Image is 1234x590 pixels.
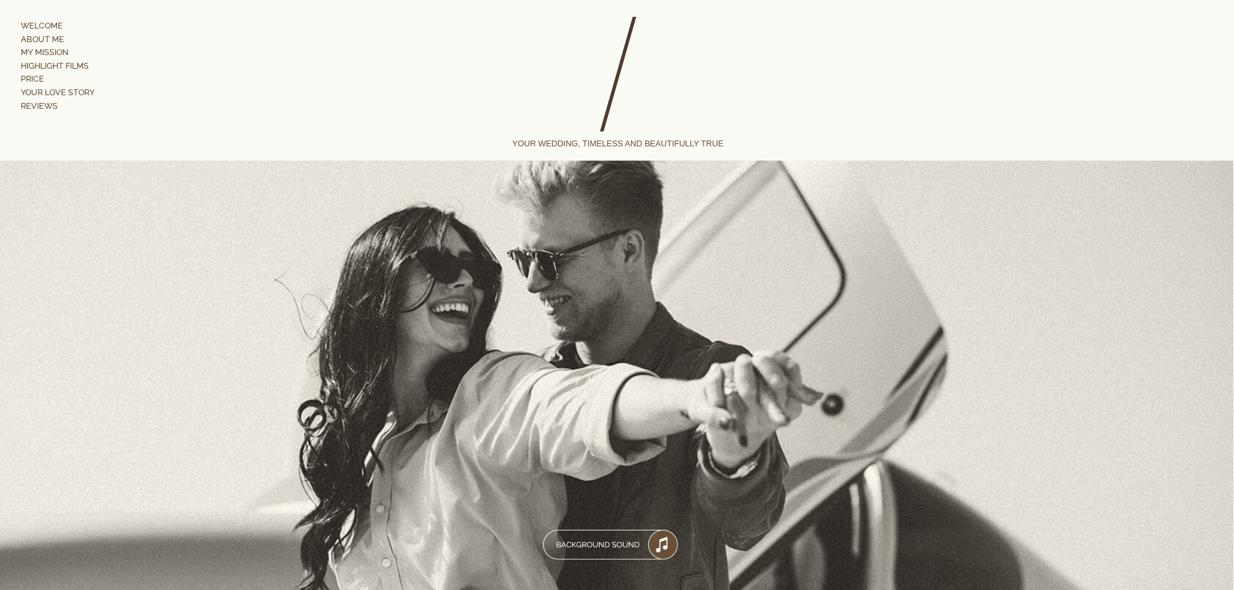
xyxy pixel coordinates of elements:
a: WELCOME [21,21,75,31]
a: ABOUT ME [21,34,75,44]
a: price [21,74,98,84]
a: reviews [21,100,98,111]
a: MY MISSION [21,47,75,58]
a: Highlight films [21,61,101,71]
div: Your wedding, timeless and Beautifully true [484,138,751,150]
a: Your Love Story [21,87,98,98]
